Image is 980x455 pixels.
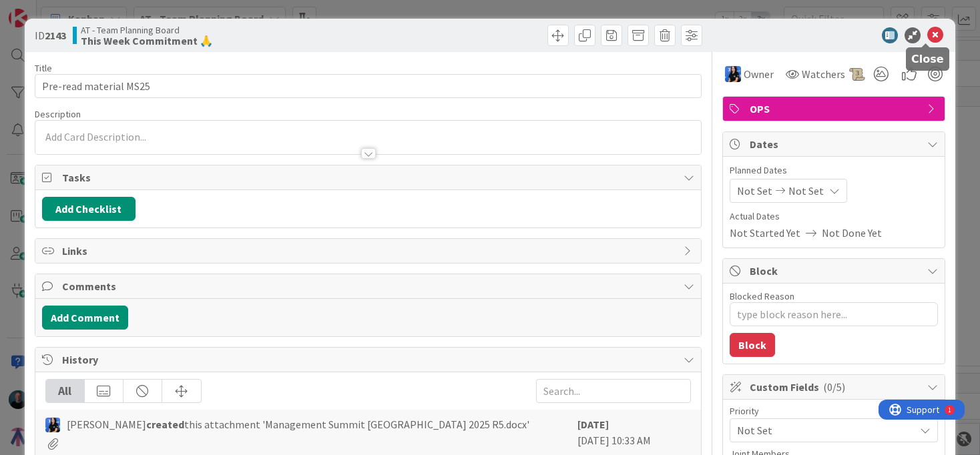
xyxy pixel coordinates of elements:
input: Search... [536,379,691,403]
img: PC [725,66,741,82]
span: Support [28,2,61,18]
b: [DATE] [577,418,609,431]
span: ID [35,27,66,43]
div: Priority [730,406,938,416]
b: 2143 [45,29,66,42]
span: Block [750,263,921,279]
span: Owner [744,66,774,82]
div: All [46,380,85,402]
span: Comments [62,278,678,294]
span: Not Set [737,183,772,199]
span: Watchers [802,66,845,82]
b: created [146,418,184,431]
h5: Close [911,53,944,65]
button: Block [730,333,775,357]
span: ( 0/5 ) [823,380,845,394]
button: Add Checklist [42,197,136,221]
span: Tasks [62,169,678,185]
span: Description [35,108,81,120]
img: PC [45,418,60,432]
button: Add Comment [42,306,128,330]
span: Not Done Yet [822,225,882,241]
span: Dates [750,136,921,152]
span: Actual Dates [730,209,938,223]
span: Not Set [737,421,908,440]
span: Custom Fields [750,379,921,395]
span: Planned Dates [730,163,938,177]
span: OPS [750,101,921,117]
label: Title [35,62,52,74]
b: This Week Commitment 🙏 [81,35,213,46]
span: [PERSON_NAME] this attachment 'Management Summit [GEOGRAPHIC_DATA] 2025 R5.docx' [67,416,529,432]
span: Not Started Yet [730,225,800,241]
span: AT - Team Planning Board [81,25,213,35]
div: 1 [69,5,73,16]
label: Blocked Reason [730,290,794,302]
span: Not Set [788,183,824,199]
div: [DATE] 10:33 AM [577,416,691,450]
span: History [62,352,678,368]
input: type card name here... [35,74,702,98]
span: Links [62,243,678,259]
